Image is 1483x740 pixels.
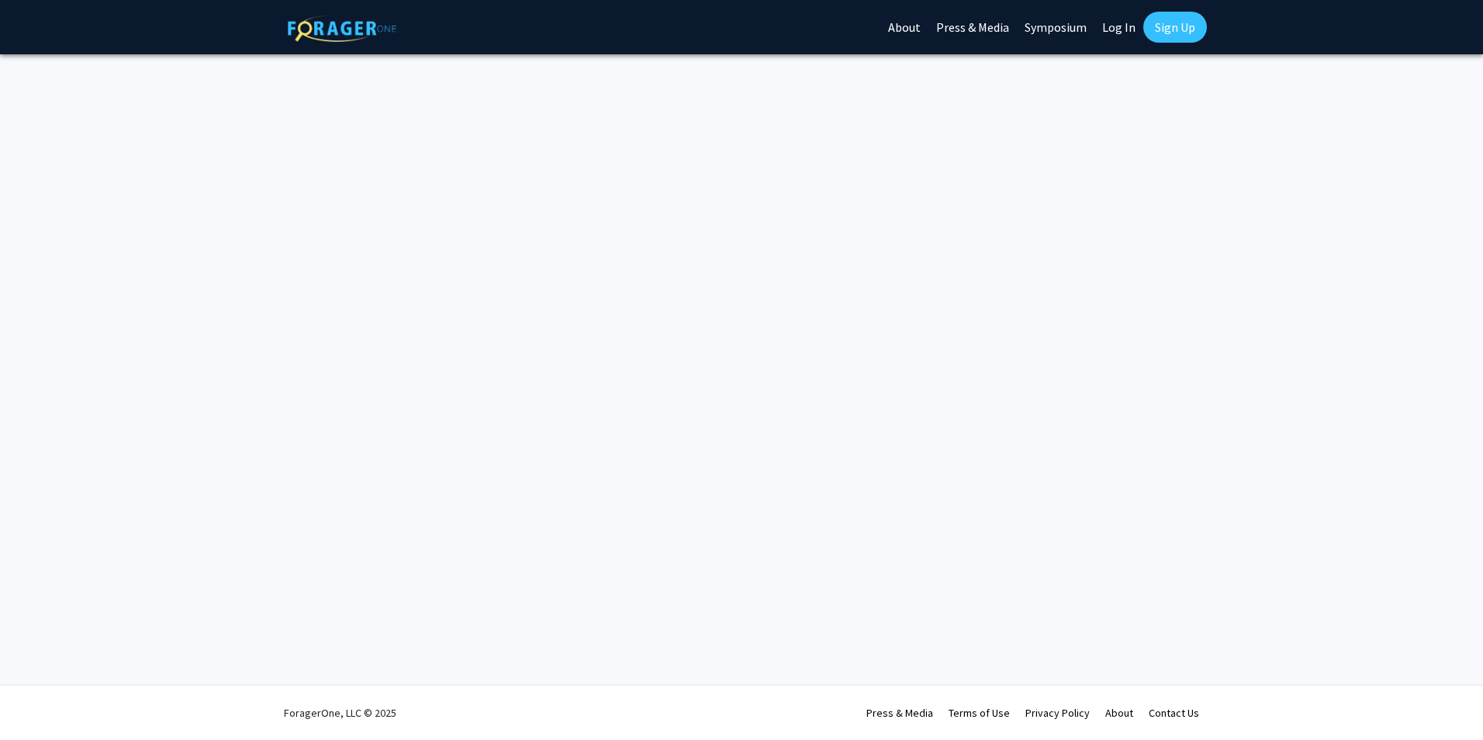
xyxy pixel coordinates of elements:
[1149,706,1199,720] a: Contact Us
[1025,706,1090,720] a: Privacy Policy
[866,706,933,720] a: Press & Media
[288,15,396,42] img: ForagerOne Logo
[949,706,1010,720] a: Terms of Use
[284,686,396,740] div: ForagerOne, LLC © 2025
[1143,12,1207,43] a: Sign Up
[1105,706,1133,720] a: About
